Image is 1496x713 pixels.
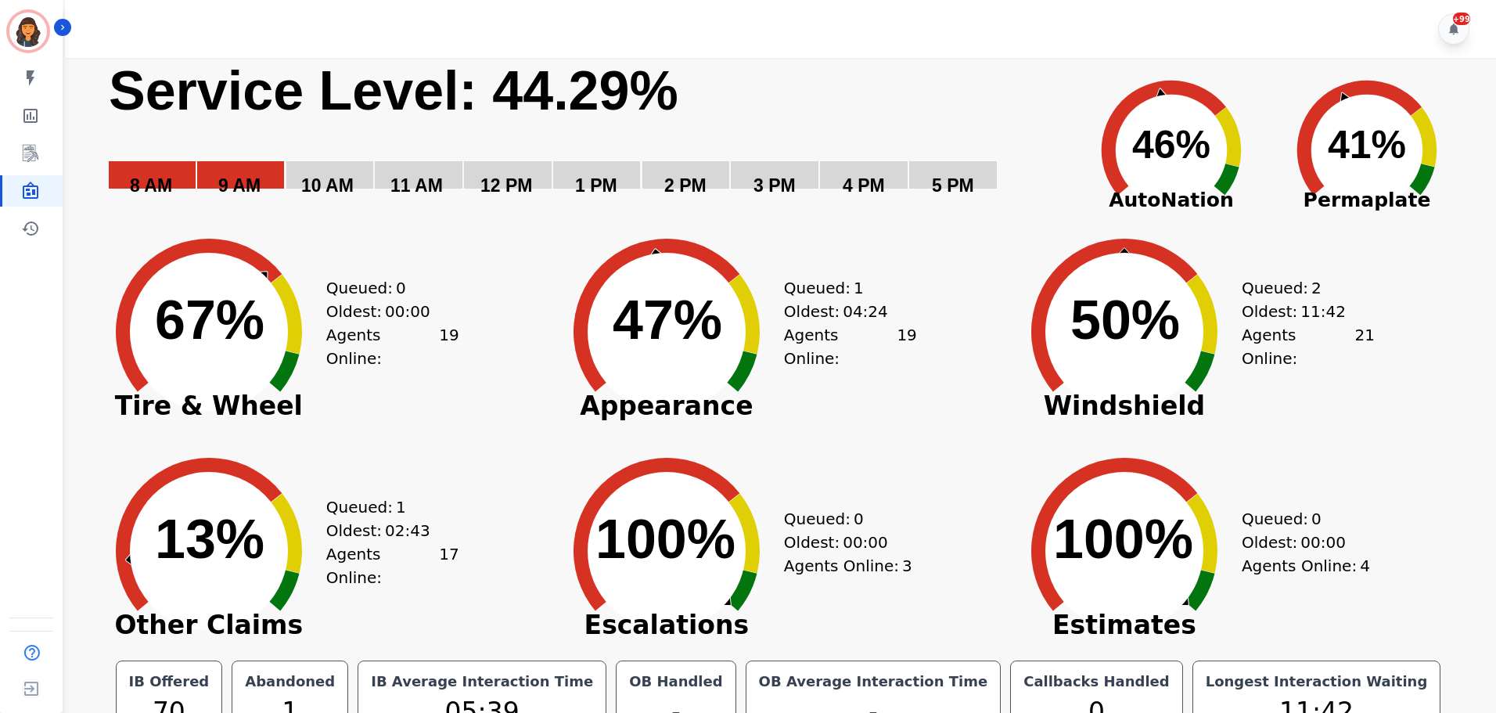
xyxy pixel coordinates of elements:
div: Agents Online: [326,323,459,370]
svg: Service Level: 0% [107,58,1070,218]
div: Oldest: [784,531,901,554]
div: Oldest: [326,300,444,323]
div: Agents Online: [784,554,917,578]
text: 100% [595,509,735,570]
span: 00:00 [385,300,430,323]
span: 17 [439,542,459,589]
text: 9 AM [218,175,261,196]
div: IB Offered [126,671,213,693]
span: 00:00 [843,531,888,554]
div: Agents Online: [326,542,459,589]
div: Agents Online: [1242,554,1375,578]
span: Permaplate [1269,185,1465,215]
text: 13% [155,509,264,570]
text: 3 PM [753,175,796,196]
span: 2 [1311,276,1322,300]
span: 00:00 [1300,531,1346,554]
div: Queued: [1242,507,1359,531]
div: IB Average Interaction Time [368,671,596,693]
text: 67% [155,290,264,351]
span: 04:24 [843,300,888,323]
div: OB Handled [626,671,725,693]
div: Longest Interaction Waiting [1203,671,1431,693]
div: Oldest: [1242,300,1359,323]
div: Queued: [784,507,901,531]
div: Oldest: [784,300,901,323]
span: AutoNation [1073,185,1269,215]
div: Oldest: [326,519,444,542]
span: Tire & Wheel [92,398,326,414]
text: 50% [1070,290,1180,351]
span: 02:43 [385,519,430,542]
span: 0 [396,276,406,300]
div: OB Average Interaction Time [756,671,991,693]
span: 0 [1311,507,1322,531]
div: Agents Online: [784,323,917,370]
span: 19 [897,323,916,370]
div: Queued: [326,276,444,300]
text: 47% [613,290,722,351]
text: Service Level: 44.29% [109,60,678,121]
text: 10 AM [301,175,354,196]
span: 1 [854,276,864,300]
span: Escalations [549,618,784,633]
div: Queued: [326,495,444,519]
span: Windshield [1007,398,1242,414]
span: Other Claims [92,618,326,633]
text: 12 PM [480,175,532,196]
div: Callbacks Handled [1020,671,1173,693]
div: Abandoned [242,671,338,693]
span: 3 [902,554,912,578]
text: 11 AM [390,175,443,196]
span: Estimates [1007,618,1242,633]
text: 41% [1328,123,1406,167]
text: 100% [1053,509,1193,570]
div: +99 [1453,13,1470,25]
span: 1 [396,495,406,519]
text: 5 PM [932,175,974,196]
span: 4 [1360,554,1370,578]
text: 2 PM [664,175,707,196]
text: 4 PM [843,175,885,196]
text: 1 PM [575,175,617,196]
text: 46% [1132,123,1210,167]
span: Appearance [549,398,784,414]
div: Oldest: [1242,531,1359,554]
text: 8 AM [130,175,172,196]
span: 19 [439,323,459,370]
div: Queued: [784,276,901,300]
span: 21 [1354,323,1374,370]
span: 0 [854,507,864,531]
img: Bordered avatar [9,13,47,50]
span: 11:42 [1300,300,1346,323]
div: Agents Online: [1242,323,1375,370]
div: Queued: [1242,276,1359,300]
